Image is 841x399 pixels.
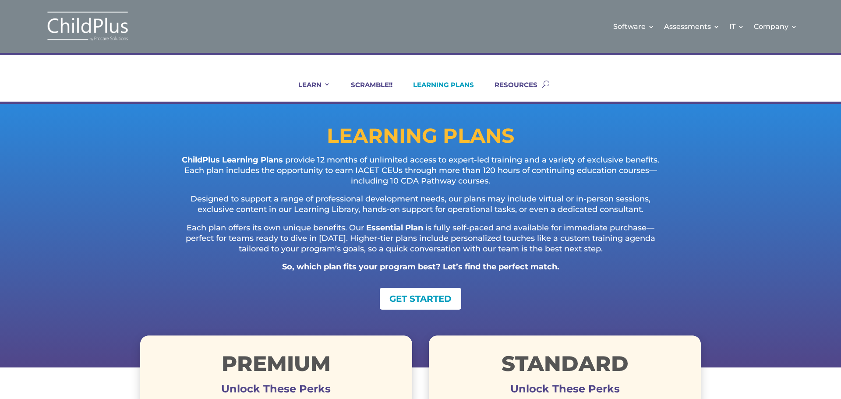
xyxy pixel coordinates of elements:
a: Company [754,9,797,44]
a: IT [729,9,744,44]
h3: Unlock These Perks [140,389,412,393]
a: Software [613,9,654,44]
strong: ChildPlus Learning Plans [182,155,283,165]
p: Each plan offers its own unique benefits. Our is fully self-paced and available for immediate pur... [175,223,666,262]
a: RESOURCES [484,81,537,102]
a: LEARN [287,81,330,102]
p: Designed to support a range of professional development needs, our plans may include virtual or i... [175,194,666,223]
strong: Essential Plan [366,223,423,233]
a: LEARNING PLANS [402,81,474,102]
h1: LEARNING PLANS [140,126,701,150]
h1: STANDARD [429,353,701,378]
a: Assessments [664,9,720,44]
p: provide 12 months of unlimited access to expert-led training and a variety of exclusive benefits.... [175,155,666,194]
h1: Premium [140,353,412,378]
strong: So, which plan fits your program best? Let’s find the perfect match. [282,262,559,272]
a: SCRAMBLE!! [340,81,392,102]
h3: Unlock These Perks [429,389,701,393]
a: GET STARTED [380,288,461,310]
